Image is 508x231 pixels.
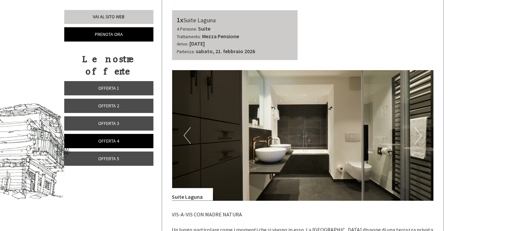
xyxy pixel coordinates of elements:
[196,48,255,55] b: sabato, 21. febbraio 2026
[177,49,195,55] small: Partenza:
[177,41,189,47] small: Arrivo:
[177,26,197,32] small: 4 Persone:
[190,40,205,47] b: [DATE]
[64,27,153,42] a: Prenota ora
[198,25,211,32] b: Suite
[202,33,239,40] b: Mezza Pensione
[64,53,151,78] div: Le nostre offerte
[177,34,201,40] small: Trattamento:
[99,85,120,91] span: Offerta 1
[99,156,120,162] span: Offerta 5
[64,10,153,24] a: Vai al sito web
[99,138,120,144] span: Offerta 4
[172,70,434,201] img: image
[177,15,293,25] div: Suite Laguna
[99,103,120,109] span: Offerta 2
[184,127,191,144] button: Previous
[99,120,120,126] span: Offerta 3
[177,16,184,24] b: 1x
[172,188,213,201] div: Suite Laguna
[415,127,422,144] button: Next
